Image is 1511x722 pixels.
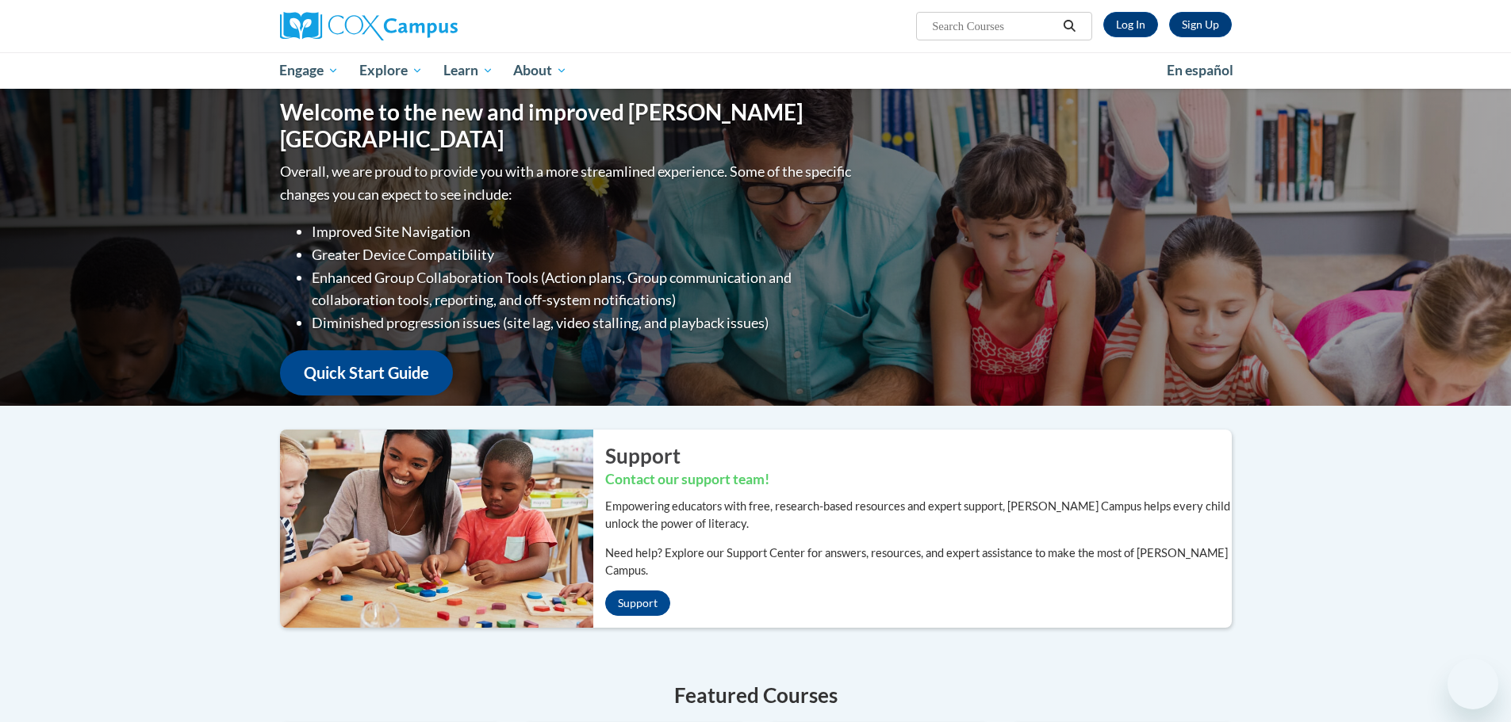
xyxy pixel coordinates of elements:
[503,52,577,89] a: About
[605,470,1232,490] h3: Contact our support team!
[605,498,1232,533] p: Empowering educators with free, research-based resources and expert support, [PERSON_NAME] Campus...
[256,52,1256,89] div: Main menu
[513,61,567,80] span: About
[312,243,855,266] li: Greater Device Compatibility
[1057,17,1081,36] button: Search
[359,61,423,80] span: Explore
[930,17,1057,36] input: Search Courses
[1169,12,1232,37] a: Register
[1448,659,1498,709] iframe: Button to launch messaging window
[312,266,855,312] li: Enhanced Group Collaboration Tools (Action plans, Group communication and collaboration tools, re...
[270,52,350,89] a: Engage
[1156,54,1244,87] a: En español
[280,160,855,206] p: Overall, we are proud to provide you with a more streamlined experience. Some of the specific cha...
[605,590,670,616] a: Support
[1103,12,1158,37] a: Log In
[1167,62,1233,78] span: En español
[280,99,855,152] h1: Welcome to the new and improved [PERSON_NAME][GEOGRAPHIC_DATA]
[280,12,458,40] img: Cox Campus
[433,52,504,89] a: Learn
[605,441,1232,470] h2: Support
[279,61,339,80] span: Engage
[280,12,581,40] a: Cox Campus
[280,680,1232,711] h4: Featured Courses
[268,430,593,628] img: ...
[349,52,433,89] a: Explore
[443,61,493,80] span: Learn
[605,544,1232,579] p: Need help? Explore our Support Center for answers, resources, and expert assistance to make the m...
[312,311,855,334] li: Diminished progression issues (site lag, video stalling, and playback issues)
[280,350,453,395] a: Quick Start Guide
[312,220,855,243] li: Improved Site Navigation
